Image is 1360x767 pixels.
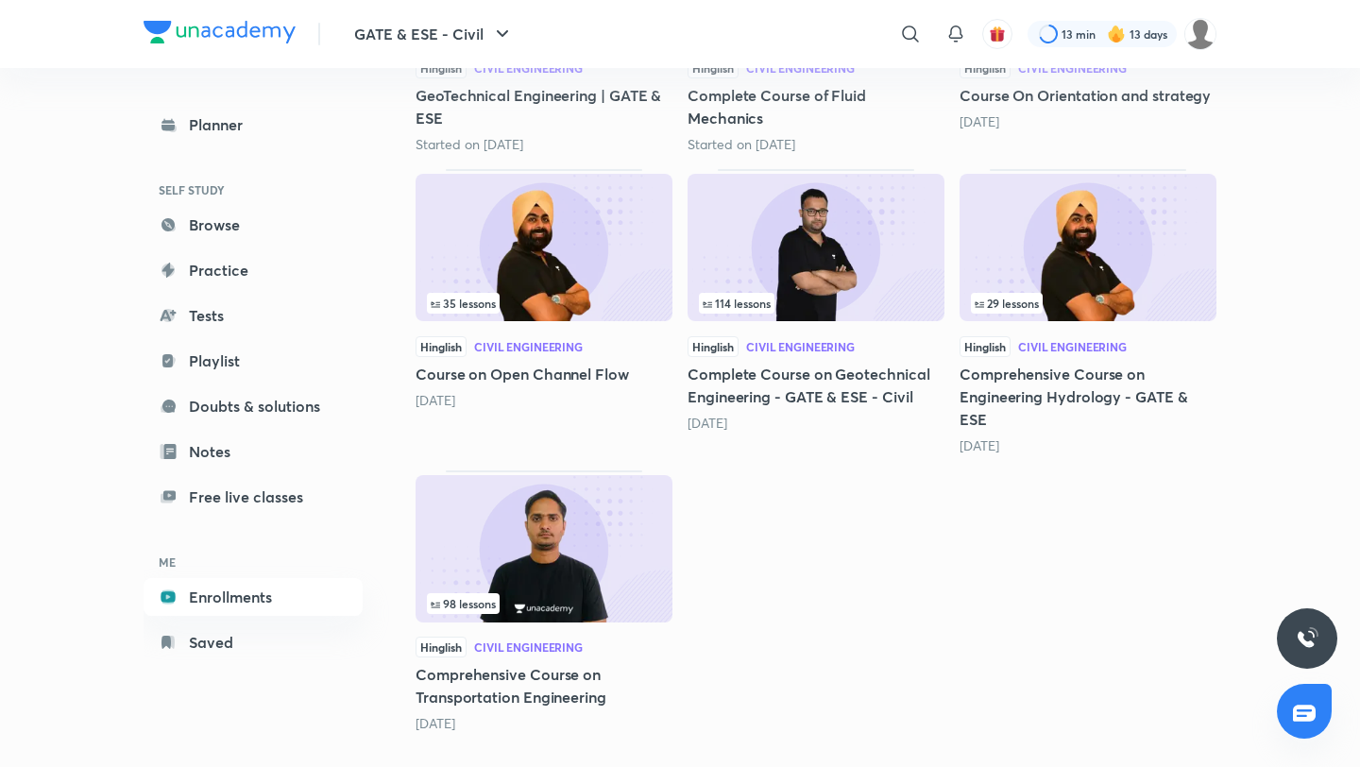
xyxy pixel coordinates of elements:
div: 1 month ago [960,112,1216,131]
span: Hinglish [960,58,1011,78]
span: Hinglish [688,58,739,78]
img: Thumbnail [688,174,944,321]
a: Browse [144,206,363,244]
img: Thumbnail [416,475,672,622]
div: infocontainer [427,593,661,614]
h6: SELF STUDY [144,174,363,206]
a: Planner [144,106,363,144]
div: infocontainer [699,293,933,314]
div: Comprehensive Course on Engineering Hydrology - GATE & ESE [960,169,1216,454]
h5: Comprehensive Course on Engineering Hydrology - GATE & ESE [960,363,1216,431]
span: Hinglish [416,58,467,78]
div: Started on Aug 29 [416,135,672,154]
span: 35 lessons [431,298,496,309]
img: streak [1107,25,1126,43]
img: Thumbnail [960,174,1216,321]
a: Practice [144,251,363,289]
div: left [427,593,661,614]
h6: ME [144,546,363,578]
div: Complete Course on Geotechnical Engineering - GATE & ESE - Civil [688,169,944,454]
div: Civil Engineering [1018,62,1127,74]
div: Comprehensive Course on Transportation Engineering [416,470,672,733]
div: 2 years ago [960,436,1216,455]
div: Started on Sept 30 [688,135,944,154]
a: Free live classes [144,478,363,516]
a: Saved [144,623,363,661]
div: Civil Engineering [474,641,583,653]
button: GATE & ESE - Civil [343,15,525,53]
span: Hinglish [688,336,739,357]
a: Playlist [144,342,363,380]
div: infosection [699,293,933,314]
span: Hinglish [416,336,467,357]
h5: Course on Open Channel Flow [416,363,672,385]
img: ttu [1296,627,1318,650]
span: 114 lessons [703,298,771,309]
span: 98 lessons [431,598,496,609]
img: Thumbnail [416,174,672,321]
span: Hinglish [960,336,1011,357]
span: 29 lessons [975,298,1039,309]
div: Civil Engineering [746,62,855,74]
div: 3 years ago [416,714,672,733]
div: Course on Open Channel Flow [416,169,672,454]
div: infosection [971,293,1205,314]
a: Enrollments [144,578,363,616]
div: infocontainer [427,293,661,314]
div: infosection [427,293,661,314]
div: Civil Engineering [474,341,583,352]
div: 9 months ago [416,391,672,410]
h5: Complete Course of Fluid Mechanics [688,84,944,129]
h5: GeoTechnical Engineering | GATE & ESE [416,84,672,129]
span: Hinglish [416,637,467,657]
h5: Course On Orientation and strategy [960,84,1216,107]
div: Civil Engineering [746,341,855,352]
img: Rahul KD [1184,18,1216,50]
button: avatar [982,19,1012,49]
a: Notes [144,433,363,470]
a: Doubts & solutions [144,387,363,425]
div: infocontainer [971,293,1205,314]
img: Company Logo [144,21,296,43]
div: Civil Engineering [474,62,583,74]
a: Company Logo [144,21,296,48]
h5: Complete Course on Geotechnical Engineering - GATE & ESE - Civil [688,363,944,408]
img: avatar [989,26,1006,43]
div: left [427,293,661,314]
div: 1 year ago [688,414,944,433]
div: left [971,293,1205,314]
div: left [699,293,933,314]
div: infosection [427,593,661,614]
h5: Comprehensive Course on Transportation Engineering [416,663,672,708]
a: Tests [144,297,363,334]
div: Civil Engineering [1018,341,1127,352]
